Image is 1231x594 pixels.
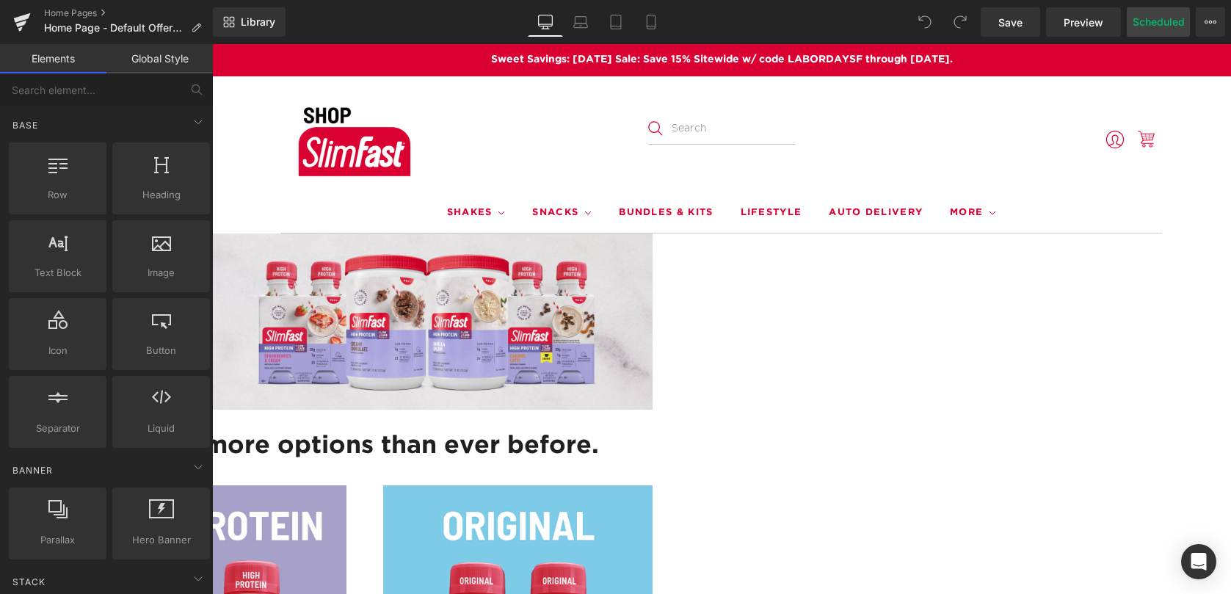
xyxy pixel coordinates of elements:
[279,9,741,23] span: Sweet Savings: [DATE] Sale: Save 15% Sitewide w/ code LABORDAYSF through [DATE].
[924,85,944,105] img: shopping cart
[1181,544,1216,579] div: Open Intercom Messenger
[633,7,669,37] a: Mobile
[617,156,711,182] a: Auto Delivery
[117,265,206,280] span: Image
[13,343,102,358] span: Icon
[241,15,275,29] span: Library
[13,187,102,203] span: Row
[13,421,102,436] span: Separator
[436,77,451,92] button: Search
[13,532,102,548] span: Parallax
[11,118,40,132] span: Base
[563,7,598,37] a: Laptop
[738,156,784,182] a: More
[106,44,213,73] a: Global Style
[213,7,286,37] a: New Library
[11,463,54,477] span: Banner
[13,265,102,280] span: Text Block
[69,47,216,143] img: Slimfast Shop homepage
[44,7,213,19] a: Home Pages
[529,156,590,182] a: Lifestyle
[528,7,563,37] a: Desktop
[598,7,633,37] a: Tablet
[1064,15,1103,30] span: Preview
[1196,7,1225,37] button: More
[117,421,206,436] span: Liquid
[436,69,583,101] input: Search
[320,156,380,182] a: Snacks
[910,7,940,37] button: Undo
[1127,7,1190,37] button: Scheduled
[117,343,206,358] span: Button
[117,532,206,548] span: Hero Banner
[69,149,950,189] nav: Main navigation
[998,15,1023,30] span: Save
[945,7,975,37] button: Redo
[44,22,185,34] span: Home Page - Default Offers - as of [DATE]
[117,187,206,203] span: Heading
[1046,7,1121,37] a: Preview
[407,156,501,182] a: Bundles & Kits
[11,575,47,589] span: Stack
[235,156,294,182] a: Shakes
